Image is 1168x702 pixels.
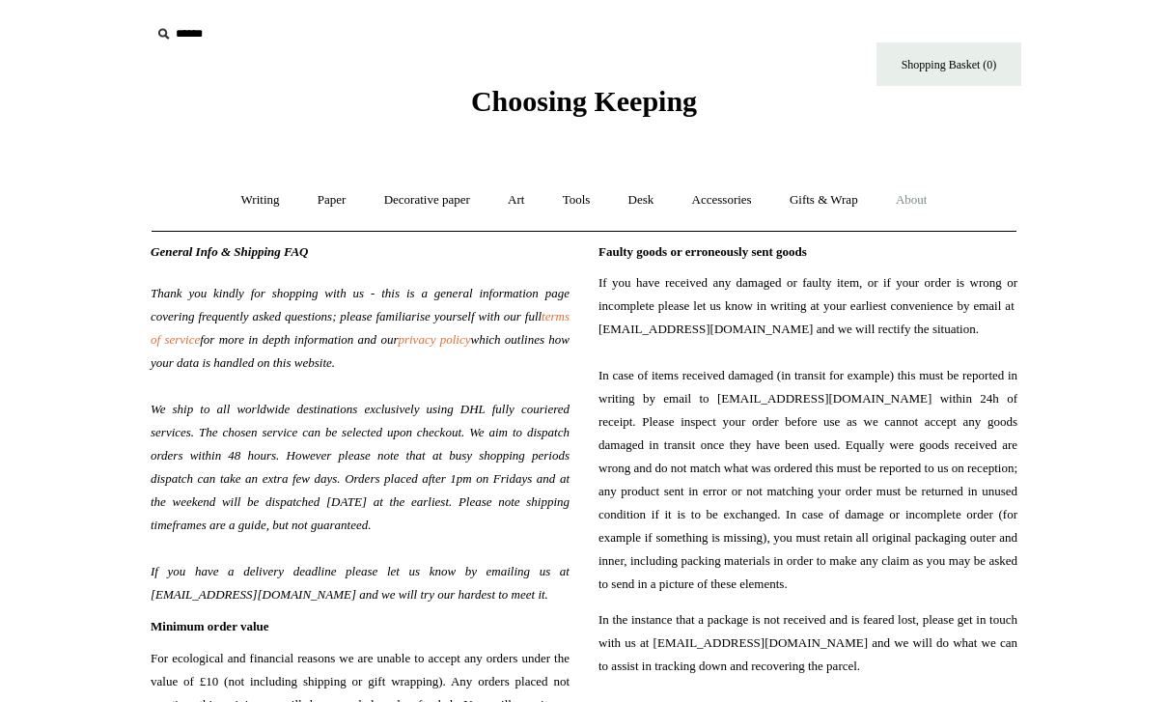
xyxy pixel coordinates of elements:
[876,42,1021,86] a: Shopping Basket (0)
[151,619,269,633] span: Minimum order value
[598,271,1017,596] span: If you have received any damaged or faulty item, or if your order is wrong or incomplete please l...
[367,175,487,226] a: Decorative paper
[471,85,697,117] span: Choosing Keeping
[200,332,398,347] span: for more in depth information and our
[772,175,876,226] a: Gifts & Wrap
[611,175,672,226] a: Desk
[878,175,945,226] a: About
[471,100,697,114] a: Choosing Keeping
[398,332,470,347] a: privacy policy
[300,175,364,226] a: Paper
[545,175,608,226] a: Tools
[151,244,309,259] span: General Info & Shipping FAQ
[224,175,297,226] a: Writing
[675,175,769,226] a: Accessories
[598,244,807,259] span: Faulty goods or erroneously sent goods
[151,286,570,323] span: Thank you kindly for shopping with us - this is a general information page covering frequently as...
[490,175,542,226] a: Art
